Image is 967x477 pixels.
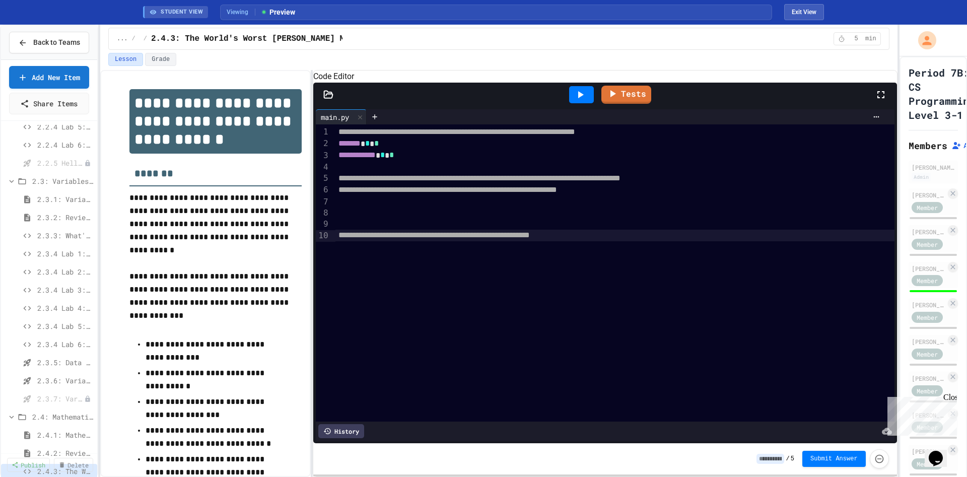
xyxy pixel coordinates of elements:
span: STUDENT VIEW [161,8,203,17]
span: Viewing [227,8,255,17]
span: Preview [260,7,295,18]
div: Chat with us now!Close [4,4,70,64]
iframe: chat widget [883,393,957,436]
button: Exit student view [784,4,824,20]
iframe: chat widget [925,437,957,467]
